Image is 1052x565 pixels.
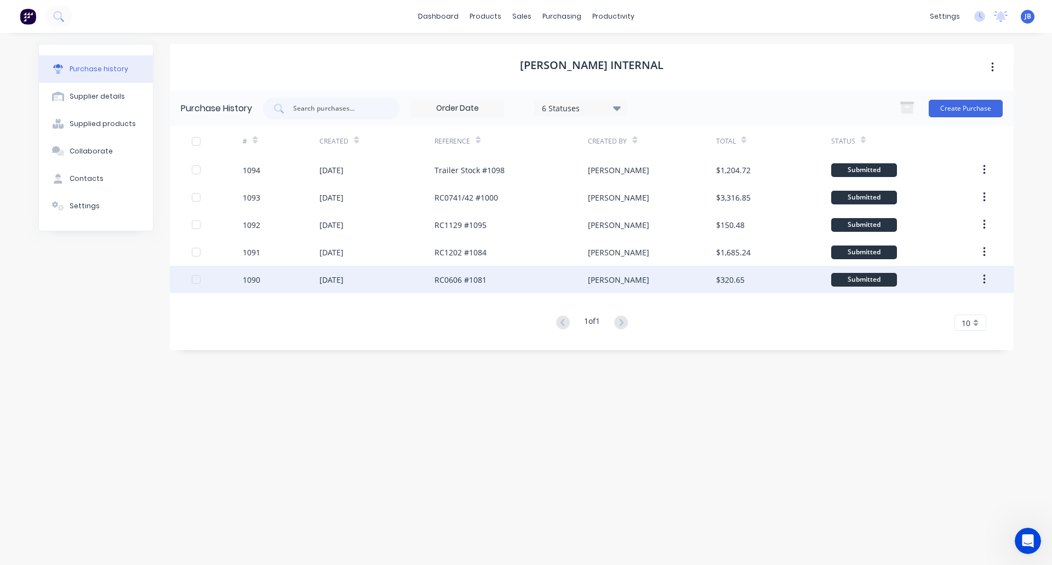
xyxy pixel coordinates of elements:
[70,92,125,101] div: Supplier details
[434,136,470,146] div: Reference
[520,59,664,72] h1: [PERSON_NAME] Internal
[716,219,745,231] div: $150.48
[411,100,504,117] input: Order Date
[70,201,100,211] div: Settings
[542,102,620,113] div: 6 Statuses
[243,274,260,286] div: 1090
[319,192,344,203] div: [DATE]
[584,315,600,331] div: 1 of 1
[1015,528,1041,554] iframe: Intercom live chat
[70,146,113,156] div: Collaborate
[39,55,153,83] button: Purchase history
[70,174,104,184] div: Contacts
[716,136,736,146] div: Total
[929,100,1003,117] button: Create Purchase
[39,165,153,192] button: Contacts
[243,164,260,176] div: 1094
[1025,12,1031,21] span: JB
[716,247,751,258] div: $1,685.24
[243,192,260,203] div: 1093
[181,102,252,115] div: Purchase History
[434,192,498,203] div: RC0741/42 #1000
[588,136,627,146] div: Created By
[319,164,344,176] div: [DATE]
[716,274,745,286] div: $320.65
[588,274,649,286] div: [PERSON_NAME]
[587,8,640,25] div: productivity
[588,164,649,176] div: [PERSON_NAME]
[924,8,965,25] div: settings
[537,8,587,25] div: purchasing
[434,219,487,231] div: RC1129 #1095
[39,138,153,165] button: Collaborate
[319,274,344,286] div: [DATE]
[319,219,344,231] div: [DATE]
[588,247,649,258] div: [PERSON_NAME]
[319,247,344,258] div: [DATE]
[20,8,36,25] img: Factory
[243,247,260,258] div: 1091
[434,274,487,286] div: RC0606 #1081
[243,136,247,146] div: #
[831,191,897,204] div: Submitted
[962,317,970,329] span: 10
[292,103,383,114] input: Search purchases...
[831,218,897,232] div: Submitted
[831,136,855,146] div: Status
[831,273,897,287] div: Submitted
[434,247,487,258] div: RC1202 #1084
[588,219,649,231] div: [PERSON_NAME]
[831,163,897,177] div: Submitted
[39,110,153,138] button: Supplied products
[39,192,153,220] button: Settings
[507,8,537,25] div: sales
[716,192,751,203] div: $3,316.85
[70,64,128,74] div: Purchase history
[413,8,464,25] a: dashboard
[434,164,505,176] div: Trailer Stock #1098
[588,192,649,203] div: [PERSON_NAME]
[831,246,897,259] div: Submitted
[39,83,153,110] button: Supplier details
[243,219,260,231] div: 1092
[464,8,507,25] div: products
[716,164,751,176] div: $1,204.72
[70,119,136,129] div: Supplied products
[319,136,348,146] div: Created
